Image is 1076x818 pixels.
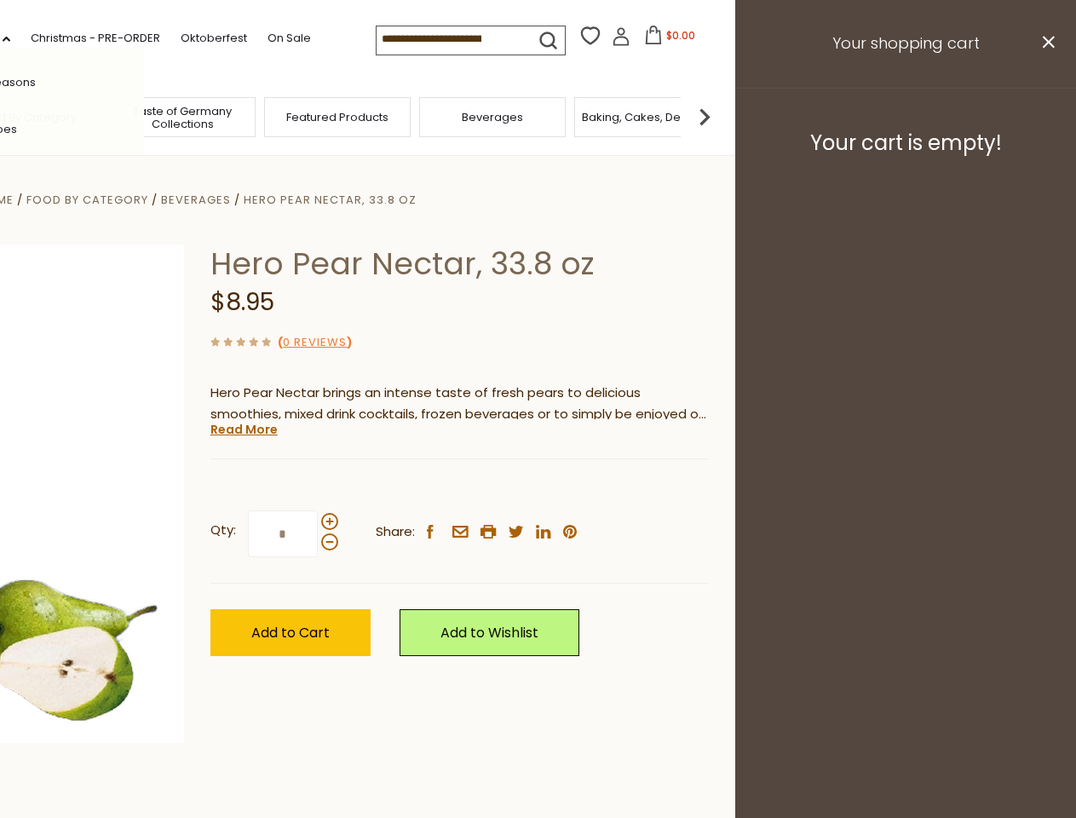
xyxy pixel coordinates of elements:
[248,510,318,557] input: Qty:
[400,609,579,656] a: Add to Wishlist
[462,111,523,124] a: Beverages
[634,26,706,51] button: $0.00
[757,130,1055,156] h3: Your cart is empty!
[666,28,695,43] span: $0.00
[181,29,247,48] a: Oktoberfest
[286,111,388,124] a: Featured Products
[278,334,352,350] span: ( )
[268,29,311,48] a: On Sale
[114,105,250,130] a: Taste of Germany Collections
[688,100,722,134] img: next arrow
[244,192,417,208] a: Hero Pear Nectar, 33.8 oz
[210,520,236,541] strong: Qty:
[376,521,415,543] span: Share:
[26,192,148,208] a: Food By Category
[161,192,231,208] a: Beverages
[251,623,330,642] span: Add to Cart
[210,421,278,438] a: Read More
[210,609,371,656] button: Add to Cart
[210,285,274,319] span: $8.95
[582,111,714,124] a: Baking, Cakes, Desserts
[283,334,347,352] a: 0 Reviews
[31,29,160,48] a: Christmas - PRE-ORDER
[210,245,709,283] h1: Hero Pear Nectar, 33.8 oz
[210,383,709,425] p: Hero Pear Nectar brings an intense taste of fresh pears to delicious smoothies, mixed drink cockt...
